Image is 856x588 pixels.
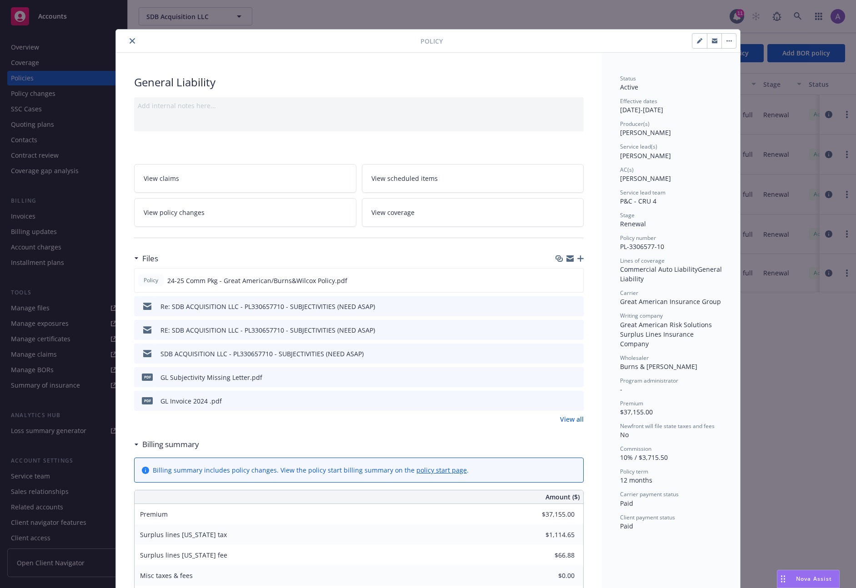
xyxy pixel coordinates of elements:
[620,166,634,174] span: AC(s)
[620,242,664,251] span: PL-3306577-10
[620,75,636,82] span: Status
[557,302,565,311] button: download file
[620,211,635,219] span: Stage
[546,492,580,502] span: Amount ($)
[620,234,656,242] span: Policy number
[160,396,222,406] div: GL Invoice 2024 .pdf
[620,265,698,274] span: Commercial Auto Liability
[138,101,580,110] div: Add internal notes here...
[620,468,648,475] span: Policy term
[134,164,356,193] a: View claims
[620,490,679,498] span: Carrier payment status
[144,174,179,183] span: View claims
[557,373,565,382] button: download file
[571,276,580,285] button: preview file
[420,36,443,46] span: Policy
[521,569,580,583] input: 0.00
[167,276,347,285] span: 24-25 Comm Pkg - Great American/Burns&Wilcox Policy.pdf
[557,396,565,406] button: download file
[620,297,721,306] span: Great American Insurance Group
[572,325,580,335] button: preview file
[371,208,415,217] span: View coverage
[620,320,714,348] span: Great American Risk Solutions Surplus Lines Insurance Company
[160,302,375,311] div: Re: SDB ACQUISITION LLC - PL330657710 - SUBJECTIVITIES (NEED ASAP)
[572,349,580,359] button: preview file
[362,198,584,227] a: View coverage
[796,575,832,583] span: Nova Assist
[620,513,675,521] span: Client payment status
[620,143,657,150] span: Service lead(s)
[142,253,158,264] h3: Files
[140,551,227,559] span: Surplus lines [US_STATE] fee
[620,445,651,453] span: Commission
[620,499,633,508] span: Paid
[620,312,663,319] span: Writing company
[620,257,665,264] span: Lines of coverage
[134,75,584,90] div: General Liability
[560,414,584,424] a: View all
[620,265,724,283] span: General Liability
[140,510,168,518] span: Premium
[620,385,622,394] span: -
[620,354,649,362] span: Wholesaler
[620,430,629,439] span: No
[557,276,564,285] button: download file
[142,374,153,380] span: pdf
[557,349,565,359] button: download file
[144,208,205,217] span: View policy changes
[620,120,650,128] span: Producer(s)
[134,253,158,264] div: Files
[362,164,584,193] a: View scheduled items
[160,349,364,359] div: SDB ACQUISITION LLC - PL330657710 - SUBJECTIVITIES (NEED ASAP)
[620,522,633,530] span: Paid
[620,151,671,160] span: [PERSON_NAME]
[620,83,638,91] span: Active
[160,325,375,335] div: RE: SDB ACQUISITION LLC - PL330657710 - SUBJECTIVITIES (NEED ASAP)
[521,548,580,562] input: 0.00
[134,198,356,227] a: View policy changes
[521,508,580,521] input: 0.00
[142,439,199,450] h3: Billing summary
[777,570,840,588] button: Nova Assist
[572,373,580,382] button: preview file
[521,528,580,542] input: 0.00
[620,197,656,205] span: P&C - CRU 4
[134,439,199,450] div: Billing summary
[127,35,138,46] button: close
[371,174,438,183] span: View scheduled items
[620,219,646,228] span: Renewal
[620,362,697,371] span: Burns & [PERSON_NAME]
[572,302,580,311] button: preview file
[620,408,653,416] span: $37,155.00
[620,174,671,183] span: [PERSON_NAME]
[620,399,643,407] span: Premium
[777,570,789,588] div: Drag to move
[153,465,469,475] div: Billing summary includes policy changes. View the policy start billing summary on the .
[572,396,580,406] button: preview file
[160,373,262,382] div: GL Subjectivity Missing Letter.pdf
[620,189,666,196] span: Service lead team
[557,325,565,335] button: download file
[620,128,671,137] span: [PERSON_NAME]
[142,397,153,404] span: pdf
[140,530,227,539] span: Surplus lines [US_STATE] tax
[620,476,652,484] span: 12 months
[620,422,715,430] span: Newfront will file state taxes and fees
[140,571,193,580] span: Misc taxes & fees
[620,453,668,462] span: 10% / $3,715.50
[620,377,678,384] span: Program administrator
[142,276,160,284] span: Policy
[620,97,722,115] div: [DATE] - [DATE]
[620,289,638,297] span: Carrier
[416,466,467,474] a: policy start page
[620,97,657,105] span: Effective dates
